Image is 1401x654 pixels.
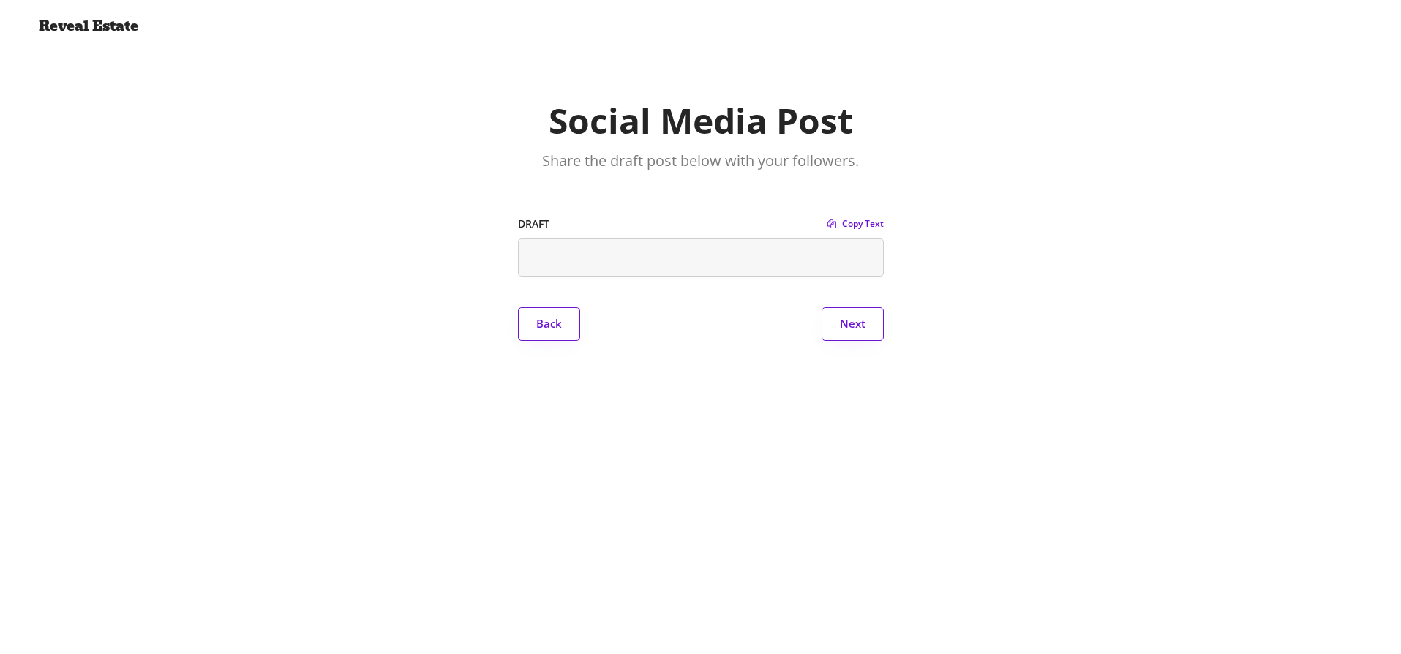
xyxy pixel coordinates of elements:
div: Share the draft post below with your followers. [518,151,884,171]
span: Copy Text [842,219,884,228]
h2: Social Media Post [285,99,1116,142]
img: yH5BAEAAAAALAAAAAABAAEAAAIBRAA7 [12,12,35,35]
button: Back [518,307,580,341]
button: Next [822,307,884,341]
h4: Reveal Estate [39,17,138,35]
button: Copy Text [827,217,884,231]
h6: DRAFT [518,217,827,231]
